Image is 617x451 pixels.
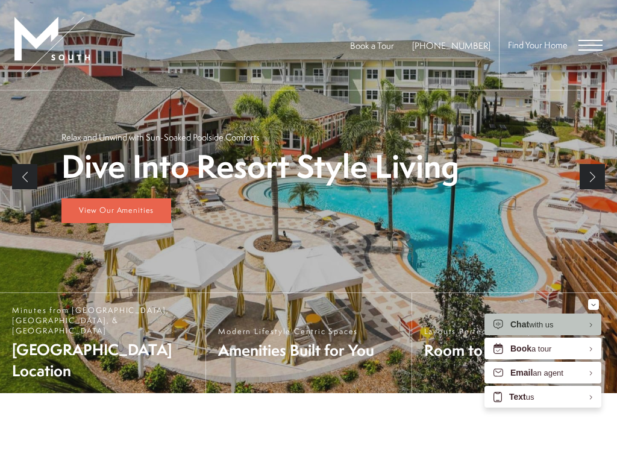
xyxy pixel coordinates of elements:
span: [PHONE_NUMBER] [412,39,490,52]
button: Open Menu [578,39,603,50]
span: Room to Thrive [424,339,572,361]
a: Next [580,164,605,189]
p: Relax and Unwind with Sun-Soaked Poolside Comforts [61,131,260,143]
a: View Our Amenities [61,198,171,223]
span: Minutes from [GEOGRAPHIC_DATA], [GEOGRAPHIC_DATA], & [GEOGRAPHIC_DATA] [12,305,193,336]
span: [GEOGRAPHIC_DATA] Location [12,339,193,381]
span: Layouts Perfect For Every Lifestyle [424,326,572,336]
a: Call Us at 813-570-8014 [412,39,490,52]
img: MSouth [14,17,90,74]
span: View Our Amenities [79,205,154,215]
span: Amenities Built for You [218,339,374,361]
a: Modern Lifestyle Centric Spaces [205,293,411,393]
span: Modern Lifestyle Centric Spaces [218,326,374,336]
a: Layouts Perfect For Every Lifestyle [412,293,617,393]
a: Book a Tour [350,39,394,52]
p: Dive Into Resort Style Living [61,150,459,184]
a: Find Your Home [508,39,568,51]
a: Previous [12,164,37,189]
